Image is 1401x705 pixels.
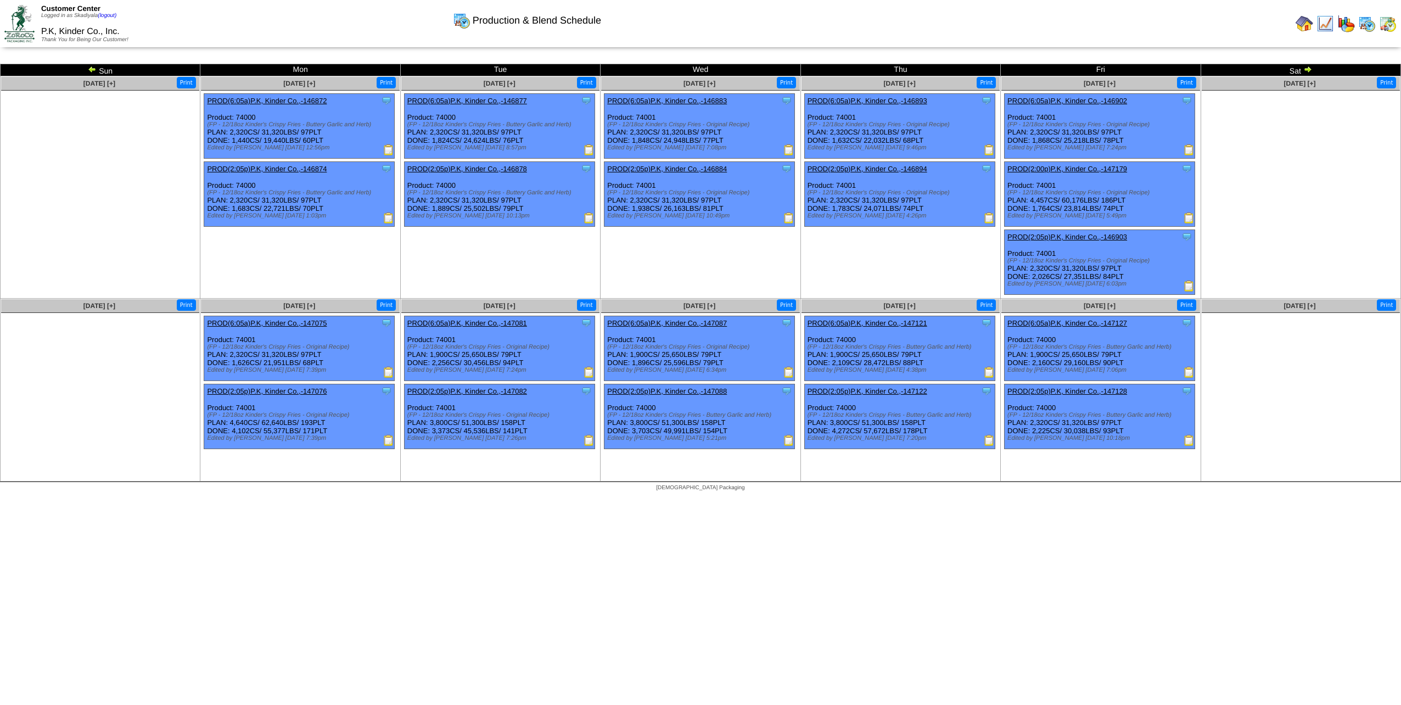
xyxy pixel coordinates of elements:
div: Edited by [PERSON_NAME] [DATE] 6:03pm [1007,281,1195,287]
img: Tooltip [381,317,392,328]
span: Thank You for Being Our Customer! [41,37,128,43]
div: Edited by [PERSON_NAME] [DATE] 7:26pm [407,435,595,441]
div: Product: 74000 PLAN: 1,900CS / 25,650LBS / 79PLT DONE: 2,160CS / 29,160LBS / 90PLT [1005,316,1195,381]
img: Production Report [783,212,794,223]
a: PROD(2:05p)P.K, Kinder Co.,-146894 [808,165,927,173]
div: (FP - 12/18oz Kinder's Crispy Fries - Original Recipe) [607,344,794,350]
img: Tooltip [1181,95,1192,106]
img: Production Report [984,435,995,446]
img: Production Report [984,144,995,155]
div: Edited by [PERSON_NAME] [DATE] 7:24pm [407,367,595,373]
div: Edited by [PERSON_NAME] [DATE] 7:24pm [1007,144,1195,151]
div: Product: 74001 PLAN: 4,457CS / 60,176LBS / 186PLT DONE: 1,764CS / 23,814LBS / 74PLT [1005,162,1195,227]
div: Edited by [PERSON_NAME] [DATE] 4:38pm [808,367,995,373]
a: [DATE] [+] [1084,80,1116,87]
img: Production Report [984,212,995,223]
img: Tooltip [981,163,992,174]
div: Edited by [PERSON_NAME] [DATE] 7:39pm [207,367,394,373]
img: Production Report [1184,144,1195,155]
img: Production Report [783,367,794,378]
button: Print [177,77,196,88]
img: Production Report [1184,435,1195,446]
img: Tooltip [981,385,992,396]
a: PROD(6:05a)P.K, Kinder Co.,-146877 [407,97,527,105]
a: [DATE] [+] [884,80,916,87]
button: Print [377,299,396,311]
img: Tooltip [381,95,392,106]
div: Product: 74000 PLAN: 2,320CS / 31,320LBS / 97PLT DONE: 1,824CS / 24,624LBS / 76PLT [404,94,595,159]
a: PROD(2:05p)P.K, Kinder Co.,-147122 [808,387,927,395]
span: [DEMOGRAPHIC_DATA] Packaging [656,485,744,491]
div: (FP - 12/18oz Kinder's Crispy Fries - Buttery Garlic and Herb) [207,189,394,196]
img: Production Report [383,144,394,155]
a: (logout) [98,13,116,19]
img: Production Report [383,435,394,446]
a: [DATE] [+] [484,80,515,87]
img: Production Report [1184,367,1195,378]
div: Product: 74000 PLAN: 3,800CS / 51,300LBS / 158PLT DONE: 3,703CS / 49,991LBS / 154PLT [604,384,795,449]
td: Tue [400,64,600,76]
img: Tooltip [581,95,592,106]
div: (FP - 12/18oz Kinder's Crispy Fries - Buttery Garlic and Herb) [207,121,394,128]
img: calendarprod.gif [1358,15,1376,32]
span: [DATE] [+] [1284,80,1315,87]
a: [DATE] [+] [83,80,115,87]
a: PROD(2:05p)P.K, Kinder Co.,-146884 [607,165,727,173]
a: [DATE] [+] [1084,302,1116,310]
div: Edited by [PERSON_NAME] [DATE] 6:34pm [607,367,794,373]
a: PROD(2:05p)P.K, Kinder Co.,-146903 [1007,233,1127,241]
button: Print [777,299,796,311]
div: Product: 74001 PLAN: 2,320CS / 31,320LBS / 97PLT DONE: 1,626CS / 21,951LBS / 68PLT [204,316,395,381]
img: Tooltip [781,317,792,328]
a: PROD(2:05p)P.K, Kinder Co.,-147076 [207,387,327,395]
img: Tooltip [981,317,992,328]
a: PROD(6:05a)P.K, Kinder Co.,-146902 [1007,97,1127,105]
img: arrowleft.gif [88,65,97,74]
a: PROD(6:05a)P.K, Kinder Co.,-147075 [207,319,327,327]
img: line_graph.gif [1316,15,1334,32]
img: home.gif [1296,15,1313,32]
span: [DATE] [+] [83,302,115,310]
div: Edited by [PERSON_NAME] [DATE] 8:57pm [407,144,595,151]
a: [DATE] [+] [1284,302,1315,310]
a: [DATE] [+] [683,302,715,310]
a: PROD(6:05a)P.K, Kinder Co.,-146883 [607,97,727,105]
div: Edited by [PERSON_NAME] [DATE] 7:39pm [207,435,394,441]
div: (FP - 12/18oz Kinder's Crispy Fries - Original Recipe) [1007,121,1195,128]
div: Edited by [PERSON_NAME] [DATE] 10:13pm [407,212,595,219]
button: Print [1377,299,1396,311]
a: [DATE] [+] [683,80,715,87]
img: Tooltip [1181,231,1192,242]
div: (FP - 12/18oz Kinder's Crispy Fries - Buttery Garlic and Herb) [607,412,794,418]
img: graph.gif [1337,15,1355,32]
div: (FP - 12/18oz Kinder's Crispy Fries - Buttery Garlic and Herb) [407,189,595,196]
div: Edited by [PERSON_NAME] [DATE] 10:49pm [607,212,794,219]
td: Wed [601,64,800,76]
a: PROD(6:05a)P.K, Kinder Co.,-146872 [207,97,327,105]
img: Tooltip [781,163,792,174]
div: (FP - 12/18oz Kinder's Crispy Fries - Buttery Garlic and Herb) [407,121,595,128]
a: PROD(6:05a)P.K, Kinder Co.,-146893 [808,97,927,105]
img: Tooltip [1181,317,1192,328]
img: Production Report [584,212,595,223]
div: (FP - 12/18oz Kinder's Crispy Fries - Original Recipe) [207,344,394,350]
span: P.K, Kinder Co., Inc. [41,27,120,36]
span: Logged in as Skadiyala [41,13,116,19]
span: [DATE] [+] [884,302,916,310]
td: Sun [1,64,200,76]
div: Edited by [PERSON_NAME] [DATE] 12:56pm [207,144,394,151]
button: Print [577,77,596,88]
div: Edited by [PERSON_NAME] [DATE] 9:46pm [808,144,995,151]
img: Production Report [383,367,394,378]
button: Print [977,77,996,88]
div: Product: 74001 PLAN: 4,640CS / 62,640LBS / 193PLT DONE: 4,102CS / 55,377LBS / 171PLT [204,384,395,449]
img: Tooltip [381,385,392,396]
img: arrowright.gif [1303,65,1312,74]
a: [DATE] [+] [484,302,515,310]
